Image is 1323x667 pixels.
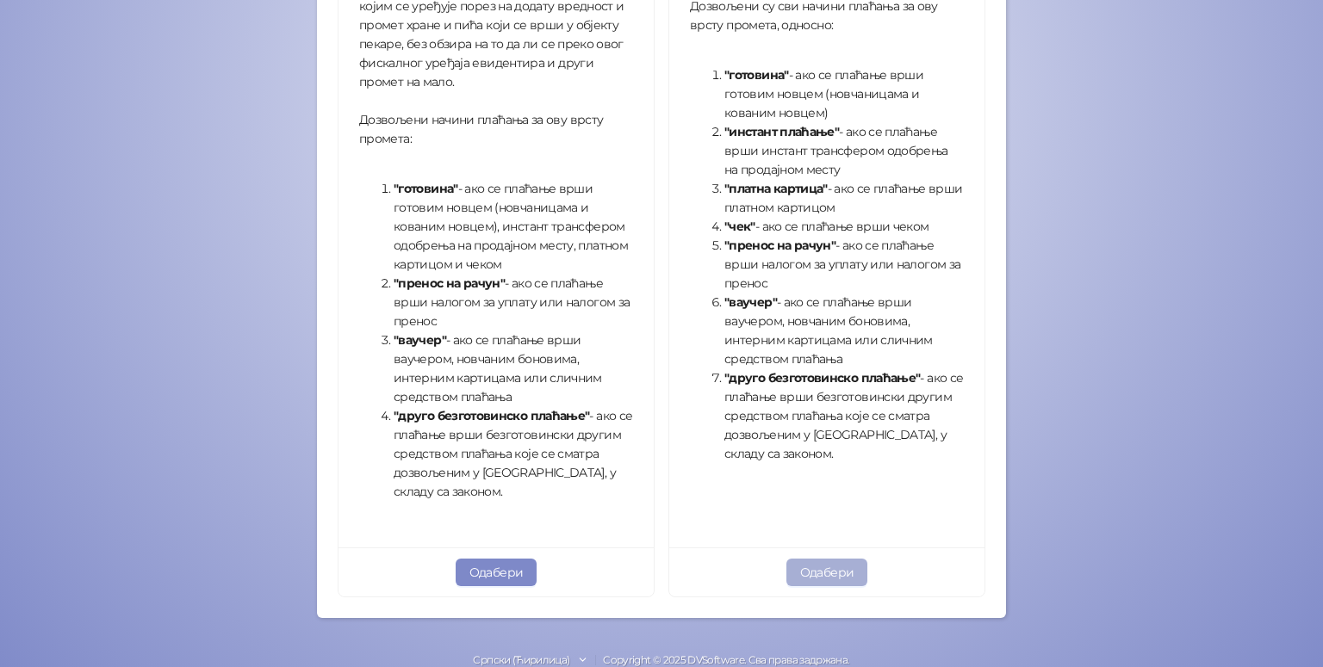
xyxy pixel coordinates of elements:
strong: "инстант плаћање" [724,124,839,139]
strong: "платна картица" [724,181,828,196]
strong: "ваучер" [724,294,777,310]
li: - ако се плаћање врши ваучером, новчаним боновима, интерним картицама или сличним средством плаћања [724,293,964,368]
strong: "ваучер" [394,332,446,348]
li: - ако се плаћање врши инстант трансфером одобрења на продајном месту [724,122,964,179]
button: Одабери [456,559,537,586]
li: - ако се плаћање врши готовим новцем (новчаницама и кованим новцем) [724,65,964,122]
button: Одабери [786,559,868,586]
li: - ако се плаћање врши платном картицом [724,179,964,217]
li: - ако се плаћање врши готовим новцем (новчаницама и кованим новцем), инстант трансфером одобрења ... [394,179,633,274]
strong: "готовина" [724,67,789,83]
li: - ако се плаћање врши безготовински другим средством плаћања које се сматра дозвољеним у [GEOGRAP... [394,406,633,501]
strong: "пренос на рачун" [724,238,835,253]
strong: "чек" [724,219,755,234]
strong: "друго безготовинско плаћање" [724,370,920,386]
li: - ако се плаћање врши налогом за уплату или налогом за пренос [394,274,633,330]
li: - ако се плаћање врши ваучером, новчаним боновима, интерним картицама или сличним средством плаћања [394,330,633,406]
li: - ако се плаћање врши налогом за уплату или налогом за пренос [724,236,964,293]
strong: "друго безготовинско плаћање" [394,408,589,423]
strong: "готовина" [394,181,458,196]
strong: "пренос на рачун" [394,275,505,291]
li: - ако се плаћање врши чеком [724,217,964,236]
li: - ако се плаћање врши безготовински другим средством плаћања које се сматра дозвољеним у [GEOGRAP... [724,368,964,463]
